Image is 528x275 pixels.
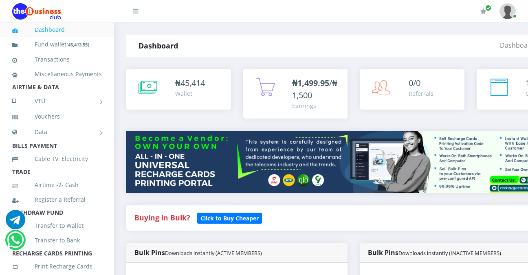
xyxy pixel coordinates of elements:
[12,50,102,69] a: Transactions
[180,77,205,88] span: 45,414
[12,35,102,54] a: Fund wallet[45,413.55]
[12,65,102,84] a: Miscellaneous Payments
[126,69,231,110] a: ₦45,414 Wallet
[12,216,102,235] a: Transfer to Wallet
[7,236,24,250] a: Chat for support
[243,69,348,119] a: ₦1,499.95/₦1,500 Earnings
[12,122,102,142] a: Data
[175,77,205,89] div: ₦
[134,248,262,257] strong: Bulk Pins
[165,249,262,257] small: Downloads instantly (ACTIVE MEMBERS)
[480,8,486,15] i: Renew/Upgrade Subscription
[12,176,102,194] a: Airtime -2- Cash
[292,77,329,88] b: ₦1,499.95
[12,3,61,20] img: Logo
[134,213,190,222] strong: Buying in Bulk?
[12,150,102,168] a: Cable TV, Electricity
[6,216,25,229] a: Chat for support
[12,231,102,250] a: Transfer to Bank
[360,69,464,110] a: 0/0 Referrals
[12,107,102,126] a: Vouchers
[499,3,516,19] img: User
[292,77,337,101] span: /₦1,500
[175,89,205,98] div: Wallet
[368,248,501,257] strong: Bulk Pins
[398,249,501,257] small: Downloads instantly (INACTIVE MEMBERS)
[12,91,102,111] a: VTU
[409,89,433,98] div: Referrals
[139,41,178,51] strong: Dashboard
[409,77,420,88] span: 0/0
[197,213,262,222] a: Click to Buy Cheaper
[66,42,89,48] small: [ ]
[12,20,102,39] a: Dashboard
[200,214,259,222] b: Click to Buy Cheaper
[292,101,340,110] div: Earnings
[68,42,88,48] b: 45,413.55
[485,5,491,11] span: Renew/Upgrade Subscription
[12,190,102,209] a: Register a Referral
